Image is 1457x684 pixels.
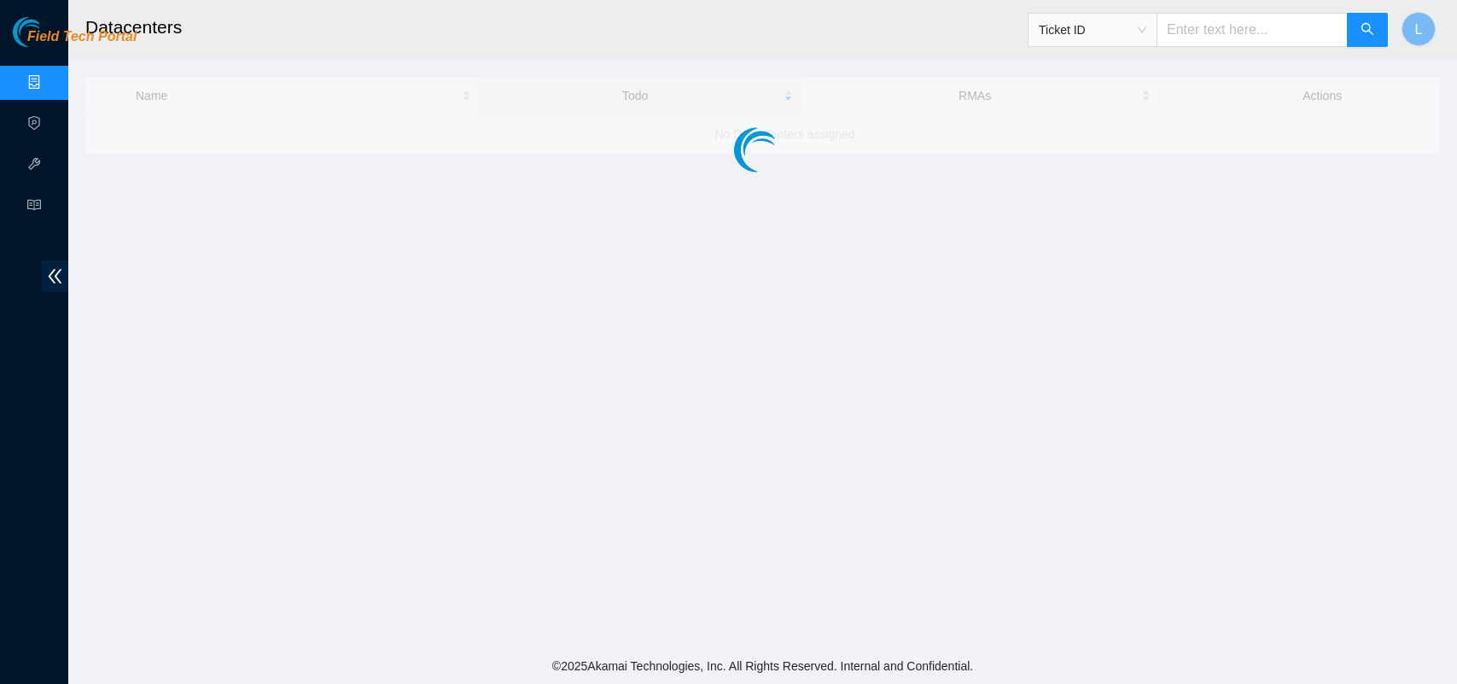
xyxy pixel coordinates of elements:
a: Akamai TechnologiesField Tech Portal [13,31,137,53]
span: search [1361,22,1374,38]
img: Akamai Technologies [13,17,86,47]
button: L [1402,12,1436,46]
footer: © 2025 Akamai Technologies, Inc. All Rights Reserved. Internal and Confidential. [68,648,1457,684]
span: double-left [42,260,68,292]
span: L [1415,19,1423,40]
button: search [1347,13,1388,47]
span: Ticket ID [1039,17,1146,43]
span: read [27,190,41,225]
span: Field Tech Portal [27,29,137,45]
input: Enter text here... [1157,13,1348,47]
